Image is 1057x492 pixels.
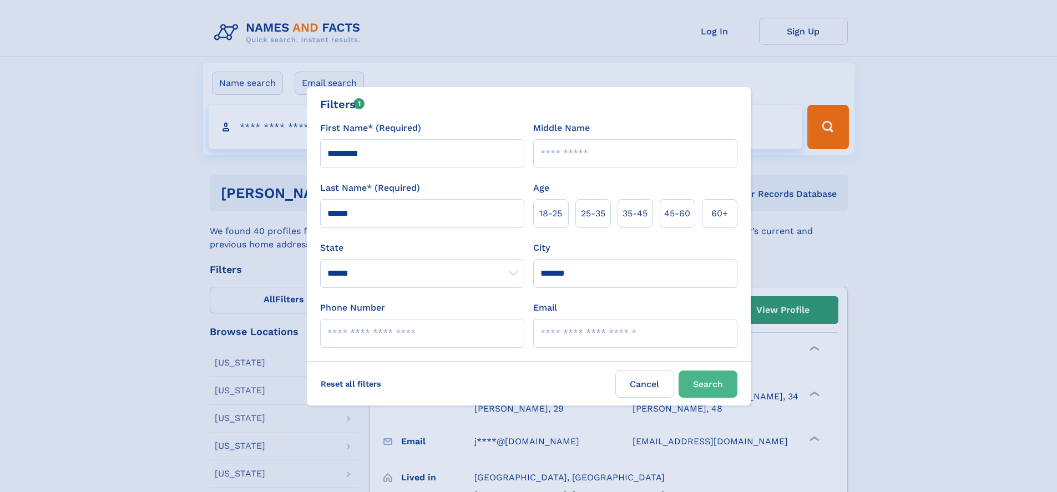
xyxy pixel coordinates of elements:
[581,207,605,220] span: 25‑35
[320,241,524,255] label: State
[320,181,420,195] label: Last Name* (Required)
[533,301,557,315] label: Email
[313,371,388,397] label: Reset all filters
[533,241,550,255] label: City
[623,207,648,220] span: 35‑45
[320,121,421,135] label: First Name* (Required)
[664,207,690,220] span: 45‑60
[615,371,674,398] label: Cancel
[539,207,562,220] span: 18‑25
[320,301,385,315] label: Phone Number
[533,181,549,195] label: Age
[320,96,365,113] div: Filters
[679,371,737,398] button: Search
[533,121,590,135] label: Middle Name
[711,207,728,220] span: 60+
